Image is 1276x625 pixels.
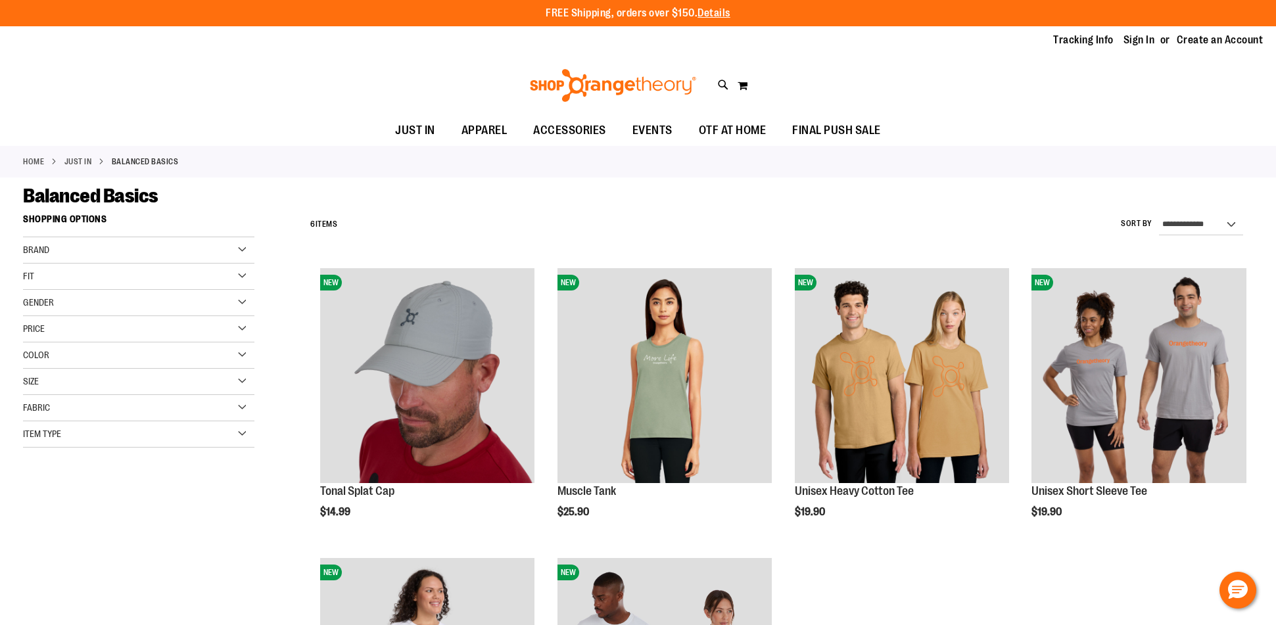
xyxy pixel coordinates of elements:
a: Tracking Info [1053,33,1114,47]
label: Sort By [1121,218,1152,229]
span: NEW [557,275,579,290]
a: EVENTS [619,116,686,146]
span: $19.90 [795,506,827,518]
div: product [314,262,542,551]
a: OTF AT HOME [686,116,780,146]
span: Fabric [23,402,50,413]
button: Hello, have a question? Let’s chat. [1219,572,1256,609]
h2: Items [310,214,337,235]
span: $14.99 [320,506,352,518]
a: Unisex Heavy Cotton TeeNEW [795,268,1010,485]
a: ACCESSORIES [520,116,619,146]
span: APPAREL [461,116,508,145]
span: OTF AT HOME [699,116,767,145]
span: FINAL PUSH SALE [792,116,881,145]
a: FINAL PUSH SALE [779,116,894,146]
img: Muscle Tank [557,268,772,483]
div: product [551,262,779,551]
span: Color [23,350,49,360]
a: Muscle TankNEW [557,268,772,485]
span: Gender [23,297,54,308]
a: Unisex Short Sleeve Tee [1031,484,1147,498]
span: NEW [320,275,342,290]
span: $19.90 [1031,506,1064,518]
span: ACCESSORIES [533,116,606,145]
a: JUST IN [382,116,448,145]
a: Home [23,156,44,168]
div: product [1025,262,1253,551]
span: JUST IN [395,116,435,145]
span: $25.90 [557,506,591,518]
span: NEW [1031,275,1053,290]
span: Balanced Basics [23,185,158,207]
span: Fit [23,271,34,281]
div: product [788,262,1016,551]
a: Unisex Short Sleeve TeeNEW [1031,268,1246,485]
span: NEW [795,275,816,290]
a: Unisex Heavy Cotton Tee [795,484,914,498]
span: Item Type [23,428,61,439]
span: NEW [557,565,579,580]
strong: Balanced Basics [112,156,179,168]
a: Product image for Grey Tonal Splat CapNEW [320,268,535,485]
a: Tonal Splat Cap [320,484,394,498]
span: Price [23,323,45,334]
a: Details [697,7,730,19]
span: NEW [320,565,342,580]
img: Unisex Short Sleeve Tee [1031,268,1246,483]
a: JUST IN [64,156,92,168]
img: Product image for Grey Tonal Splat Cap [320,268,535,483]
a: Sign In [1123,33,1155,47]
a: APPAREL [448,116,521,146]
img: Shop Orangetheory [528,69,698,102]
strong: Shopping Options [23,208,254,237]
a: Muscle Tank [557,484,616,498]
a: Create an Account [1177,33,1264,47]
span: Brand [23,244,49,255]
span: EVENTS [632,116,673,145]
span: 6 [310,220,316,229]
img: Unisex Heavy Cotton Tee [795,268,1010,483]
p: FREE Shipping, orders over $150. [546,6,730,21]
span: Size [23,376,39,386]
